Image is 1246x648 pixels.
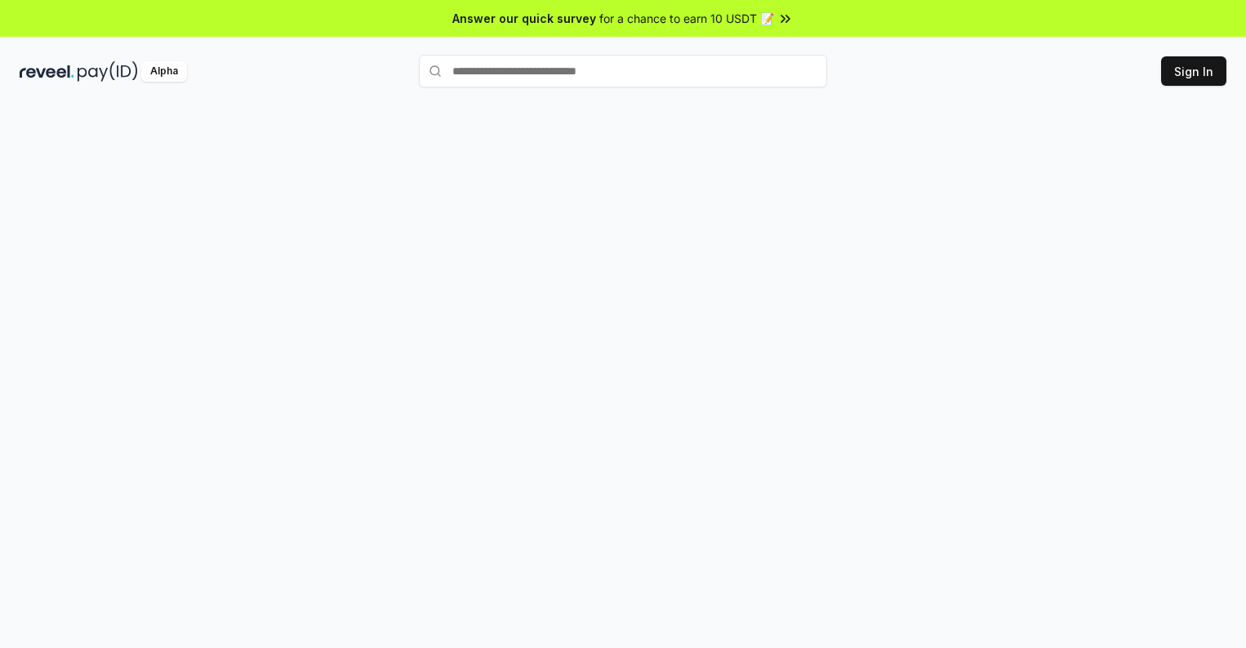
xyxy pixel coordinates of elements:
[20,61,74,82] img: reveel_dark
[1161,56,1226,86] button: Sign In
[141,61,187,82] div: Alpha
[599,10,774,27] span: for a chance to earn 10 USDT 📝
[78,61,138,82] img: pay_id
[452,10,596,27] span: Answer our quick survey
